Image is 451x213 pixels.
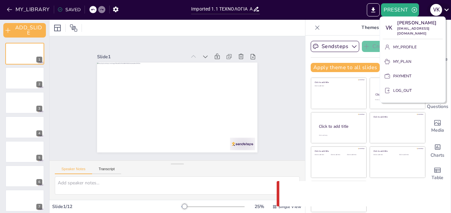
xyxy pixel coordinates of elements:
[393,73,411,79] p: PAYMENT
[298,190,425,198] p: Something went wrong with the request. (CORS)
[397,26,443,36] p: [EMAIL_ADDRESS][DOMAIN_NAME]
[383,56,443,67] button: MY_PLAN
[393,59,411,65] p: MY_PLAN
[383,42,443,52] button: MY_PROFILE
[393,88,412,93] p: LOG_OUT
[383,85,443,96] button: LOG_OUT
[383,22,395,34] div: V K
[383,71,443,81] button: PAYMENT
[397,19,443,26] p: [PERSON_NAME]
[393,44,417,50] p: MY_PROFILE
